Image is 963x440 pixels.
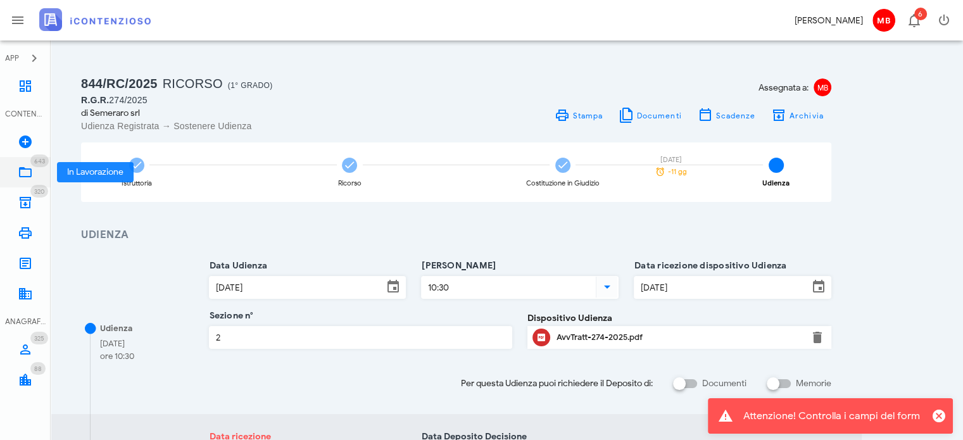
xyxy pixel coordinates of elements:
[30,185,48,198] span: Distintivo
[39,8,151,31] img: logo-text-2x.png
[668,168,687,175] span: -11 gg
[81,95,109,105] span: R.G.R.
[100,350,134,363] div: ore 10:30
[526,180,600,187] div: Costituzione in Giudizio
[422,277,593,298] input: Ora Udienza
[206,260,268,272] label: Data Udienza
[631,260,786,272] label: Data ricezione dispositivo Udienza
[81,227,831,243] h3: Udienza
[769,158,784,173] span: 4
[81,94,449,106] div: 274/2025
[338,180,362,187] div: Ricorso
[100,337,134,350] div: [DATE]
[210,327,512,348] input: Sezione n°
[30,362,46,375] span: Distintivo
[228,81,273,90] span: (1° Grado)
[810,330,825,345] button: Elimina
[81,77,158,91] span: 844/RC/2025
[34,157,45,165] span: 643
[702,377,746,390] label: Documenti
[81,106,449,120] div: di Semeraro srl
[34,187,44,196] span: 320
[572,111,603,120] span: Stampa
[30,154,49,167] span: Distintivo
[546,106,610,124] a: Stampa
[868,5,898,35] button: MB
[898,5,929,35] button: Distintivo
[796,377,831,390] label: Memorie
[763,106,831,124] button: Archivia
[557,327,802,348] div: Clicca per aprire un'anteprima del file o scaricarlo
[743,408,920,424] div: Attenzione! Controlla i campi del form
[758,81,809,94] span: Assegnata a:
[34,365,42,373] span: 88
[762,180,790,187] div: Udienza
[532,329,550,346] button: Clicca per aprire un'anteprima del file o scaricarlo
[814,79,831,96] span: MB
[81,120,449,132] div: Udienza Registrata → Sostenere Udienza
[715,111,755,120] span: Scadenze
[122,180,152,187] div: Istruttoria
[461,377,653,390] span: Per questa Udienza puoi richiedere il Deposito di:
[930,407,948,425] button: Chiudi
[163,77,223,91] span: Ricorso
[795,14,863,27] div: [PERSON_NAME]
[872,9,895,32] span: MB
[527,311,612,325] label: Dispositivo Udienza
[789,111,824,120] span: Archivia
[689,106,764,124] button: Scadenze
[914,8,927,20] span: Distintivo
[636,111,682,120] span: Documenti
[418,260,496,272] label: [PERSON_NAME]
[649,156,693,163] div: [DATE]
[100,322,132,335] div: Udienza
[557,332,802,343] div: AvvTratt-274-2025.pdf
[5,316,46,327] div: ANAGRAFICA
[206,310,254,322] label: Sezione n°
[34,334,44,343] span: 325
[610,106,689,124] button: Documenti
[5,108,46,120] div: CONTENZIOSO
[30,332,48,344] span: Distintivo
